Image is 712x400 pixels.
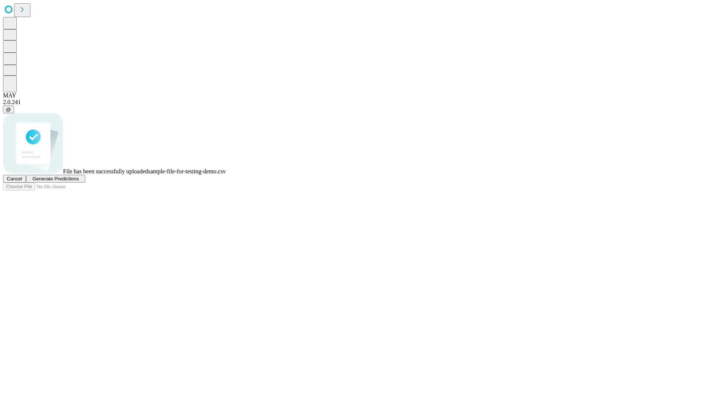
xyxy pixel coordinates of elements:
button: @ [3,106,14,113]
span: sample-file-for-testing-demo.csv [148,168,226,174]
span: File has been successfully uploaded [63,168,148,174]
button: Generate Predictions [26,175,85,183]
span: @ [6,107,11,112]
span: Generate Predictions [32,176,79,181]
span: Cancel [7,176,22,181]
button: Cancel [3,175,26,183]
div: 2.0.241 [3,99,709,106]
div: MAY [3,92,709,99]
